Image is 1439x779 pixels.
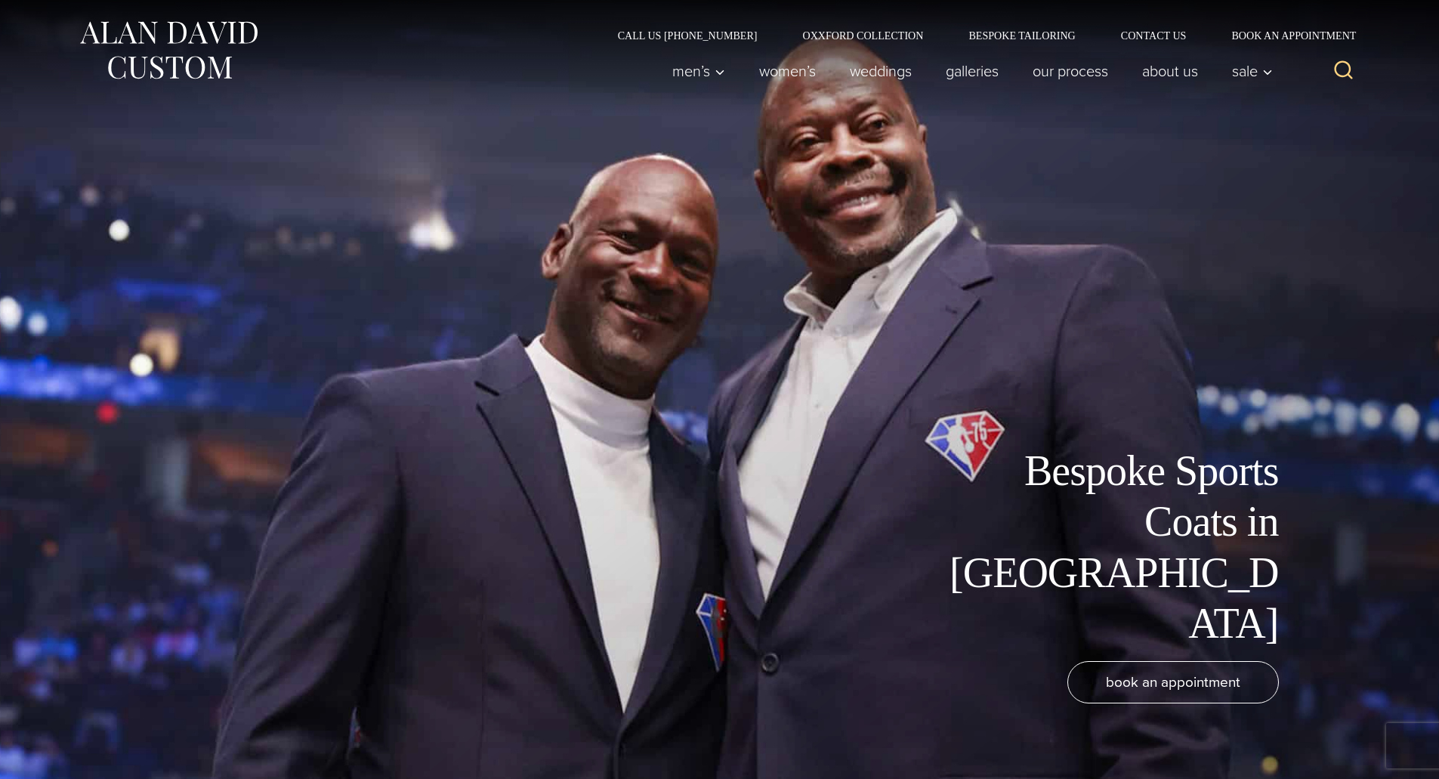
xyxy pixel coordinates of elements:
[655,56,1280,86] nav: Primary Navigation
[1232,63,1273,79] span: Sale
[672,63,725,79] span: Men’s
[1106,671,1240,693] span: book an appointment
[1326,53,1362,89] button: View Search Form
[595,30,1362,41] nav: Secondary Navigation
[946,30,1098,41] a: Bespoke Tailoring
[780,30,946,41] a: Oxxford Collection
[939,446,1279,649] h1: Bespoke Sports Coats in [GEOGRAPHIC_DATA]
[1125,56,1215,86] a: About Us
[832,56,928,86] a: weddings
[595,30,780,41] a: Call Us [PHONE_NUMBER]
[1015,56,1125,86] a: Our Process
[1209,30,1361,41] a: Book an Appointment
[78,17,259,84] img: Alan David Custom
[928,56,1015,86] a: Galleries
[742,56,832,86] a: Women’s
[1098,30,1209,41] a: Contact Us
[1067,661,1279,703] a: book an appointment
